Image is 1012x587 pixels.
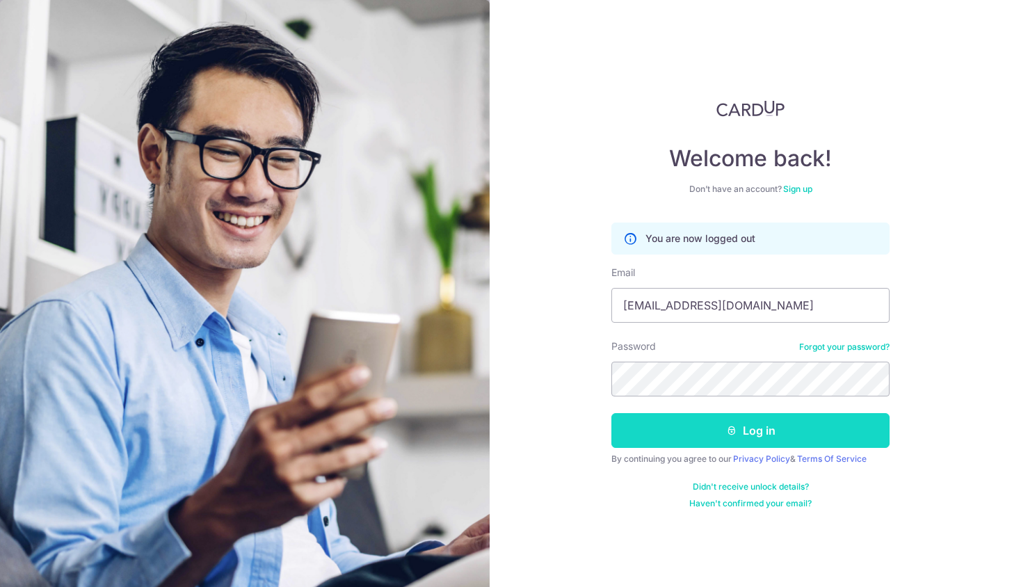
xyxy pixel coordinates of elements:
[693,481,809,492] a: Didn't receive unlock details?
[797,453,867,464] a: Terms Of Service
[611,288,890,323] input: Enter your Email
[611,453,890,465] div: By continuing you agree to our &
[611,413,890,448] button: Log in
[716,100,785,117] img: CardUp Logo
[733,453,790,464] a: Privacy Policy
[783,184,812,194] a: Sign up
[611,266,635,280] label: Email
[611,145,890,172] h4: Welcome back!
[611,184,890,195] div: Don’t have an account?
[689,498,812,509] a: Haven't confirmed your email?
[645,232,755,246] p: You are now logged out
[799,341,890,353] a: Forgot your password?
[611,339,656,353] label: Password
